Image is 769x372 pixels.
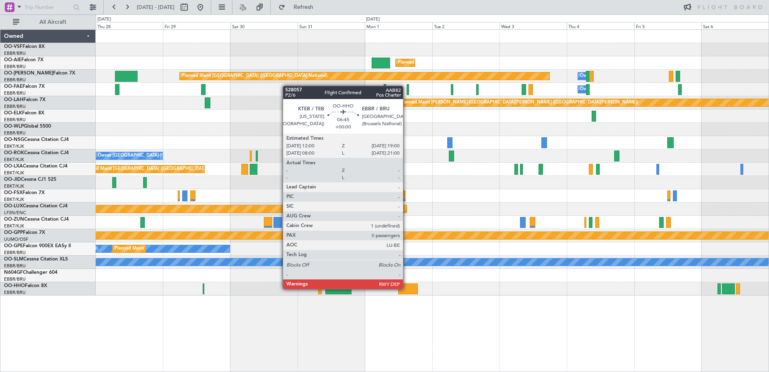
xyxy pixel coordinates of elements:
span: OO-ROK [4,151,24,155]
a: EBBR/BRU [4,77,26,83]
a: EBKT/KJK [4,143,24,149]
div: Wed 3 [500,22,567,29]
a: OO-ROKCessna Citation CJ4 [4,151,69,155]
a: EBKT/KJK [4,183,24,189]
a: OO-NSGCessna Citation CJ4 [4,137,69,142]
div: Thu 4 [567,22,634,29]
span: OO-WLP [4,124,24,129]
span: OO-FAE [4,84,23,89]
a: OO-WLPGlobal 5500 [4,124,51,129]
div: Sun 31 [298,22,365,29]
div: Owner Melsbroek Air Base [580,83,635,95]
a: EBKT/KJK [4,157,24,163]
a: LFSN/ENC [4,210,26,216]
span: OO-FSX [4,190,23,195]
span: OO-AIE [4,58,21,62]
a: EBBR/BRU [4,250,26,256]
a: OO-GPEFalcon 900EX EASy II [4,244,71,248]
div: Planned Maint [GEOGRAPHIC_DATA] ([GEOGRAPHIC_DATA] National) [115,243,260,255]
a: EBBR/BRU [4,276,26,282]
a: OO-FSXFalcon 7X [4,190,45,195]
a: OO-VSFFalcon 8X [4,44,45,49]
div: Planned Maint Kortrijk-[GEOGRAPHIC_DATA] [389,176,483,188]
button: Refresh [275,1,323,14]
span: OO-SLM [4,257,23,262]
div: Tue 2 [432,22,500,29]
input: Trip Number [25,1,71,13]
a: EBKT/KJK [4,170,24,176]
div: Thu 28 [96,22,163,29]
a: OO-FAEFalcon 7X [4,84,45,89]
a: OO-AIEFalcon 7X [4,58,43,62]
a: OO-ELKFalcon 8X [4,111,44,116]
a: OO-ZUNCessna Citation CJ4 [4,217,69,222]
a: EBBR/BRU [4,263,26,269]
div: Owner Melsbroek Air Base [580,70,635,82]
a: EBKT/KJK [4,223,24,229]
span: OO-GPE [4,244,23,248]
div: Mon 1 [365,22,432,29]
a: OO-HHOFalcon 8X [4,283,47,288]
span: OO-VSF [4,44,23,49]
a: EBBR/BRU [4,90,26,96]
div: Fri 5 [634,22,701,29]
button: All Aircraft [9,16,87,29]
div: [DATE] [366,16,380,23]
div: Sat 6 [701,22,769,29]
a: EBBR/BRU [4,103,26,110]
div: [DATE] [97,16,111,23]
a: EBBR/BRU [4,289,26,296]
span: N604GF [4,270,23,275]
span: OO-LAH [4,97,23,102]
a: EBBR/BRU [4,64,26,70]
div: Planned Maint [GEOGRAPHIC_DATA] ([GEOGRAPHIC_DATA]) [398,57,524,69]
a: OO-JIDCessna CJ1 525 [4,177,56,182]
a: OO-LXACessna Citation CJ4 [4,164,68,169]
span: OO-ELK [4,111,22,116]
div: Sat 30 [230,22,298,29]
a: OO-SLMCessna Citation XLS [4,257,68,262]
a: OO-LAHFalcon 7X [4,97,45,102]
span: OO-HHO [4,283,25,288]
a: EBBR/BRU [4,117,26,123]
a: EBKT/KJK [4,196,24,203]
span: OO-ZUN [4,217,24,222]
span: OO-[PERSON_NAME] [4,71,53,76]
div: Planned Maint [GEOGRAPHIC_DATA] ([GEOGRAPHIC_DATA] National) [82,163,228,175]
div: Owner [GEOGRAPHIC_DATA]-[GEOGRAPHIC_DATA] [98,150,206,162]
span: [DATE] - [DATE] [137,4,175,11]
span: OO-LXA [4,164,23,169]
a: OO-GPPFalcon 7X [4,230,45,235]
a: UUMO/OSF [4,236,28,242]
span: All Aircraft [21,19,85,25]
a: EBBR/BRU [4,50,26,56]
span: Refresh [287,4,321,10]
div: Planned Maint [PERSON_NAME]-[GEOGRAPHIC_DATA][PERSON_NAME] ([GEOGRAPHIC_DATA][PERSON_NAME]) [401,97,638,109]
span: OO-JID [4,177,21,182]
a: EBBR/BRU [4,130,26,136]
span: OO-GPP [4,230,23,235]
a: N604GFChallenger 604 [4,270,58,275]
span: OO-NSG [4,137,24,142]
div: Fri 29 [163,22,230,29]
div: Planned Maint [GEOGRAPHIC_DATA] ([GEOGRAPHIC_DATA] National) [182,70,327,82]
a: OO-LUXCessna Citation CJ4 [4,204,68,209]
a: OO-[PERSON_NAME]Falcon 7X [4,71,75,76]
span: OO-LUX [4,204,23,209]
